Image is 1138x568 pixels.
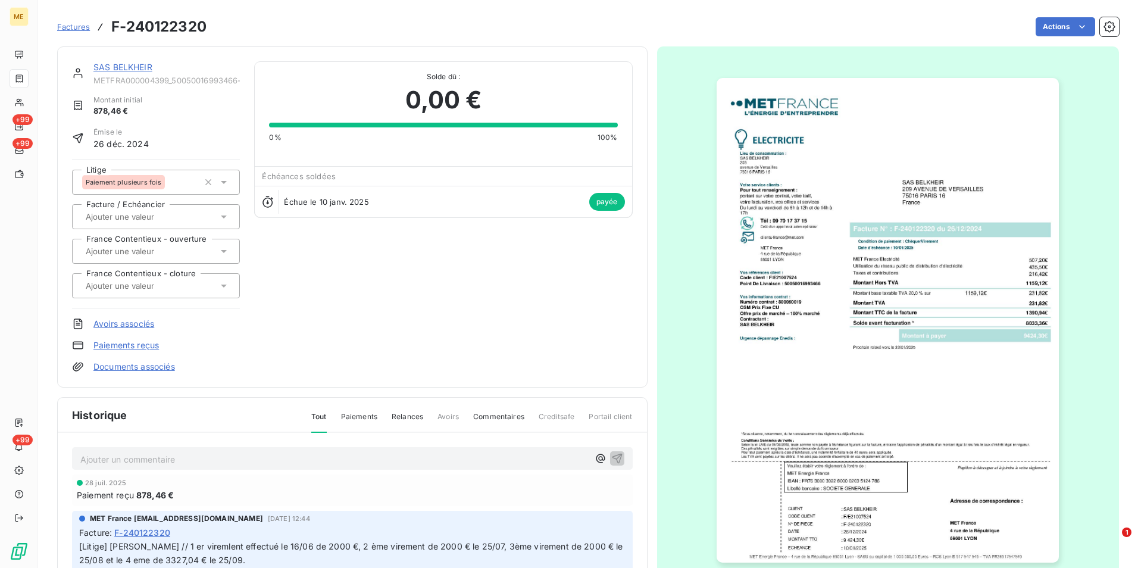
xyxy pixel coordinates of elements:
span: Paiement plusieurs fois [86,179,161,186]
span: 28 juil. 2025 [85,479,126,486]
span: Montant initial [93,95,142,105]
span: METFRA000004399_50050016993466-CA1 [93,76,240,85]
span: +99 [12,114,33,125]
span: Échue le 10 janv. 2025 [284,197,368,207]
span: 0,00 € [405,82,482,118]
span: Solde dû : [269,71,617,82]
span: +99 [12,138,33,149]
span: 26 déc. 2024 [93,138,149,150]
a: Avoirs associés [93,318,154,330]
span: Relances [392,411,423,432]
div: ME [10,7,29,26]
span: Portail client [589,411,632,432]
span: 100% [598,132,618,143]
button: Actions [1036,17,1095,36]
span: 1 [1122,528,1131,537]
a: SAS BELKHEIR [93,62,152,72]
span: Émise le [93,127,149,138]
a: Factures [57,21,90,33]
span: MET France [EMAIL_ADDRESS][DOMAIN_NAME] [90,513,263,524]
span: Creditsafe [539,411,575,432]
span: Paiements [341,411,377,432]
span: [Litige] [PERSON_NAME] // 1 er viremlent effectué le 16/06 de 2000 €, 2 ème virement de 2000 € le... [79,541,626,565]
span: Facture : [79,526,112,539]
span: 878,46 € [136,489,174,501]
h3: F-240122320 [111,16,207,38]
span: Paiement reçu [77,489,134,501]
span: Historique [72,407,127,423]
span: Échéances soldées [262,171,336,181]
span: 878,46 € [93,105,142,117]
input: Ajouter une valeur [85,246,204,257]
img: invoice_thumbnail [717,78,1059,563]
iframe: Intercom live chat [1098,528,1126,556]
span: F-240122320 [114,526,170,539]
span: Factures [57,22,90,32]
a: Paiements reçus [93,339,159,351]
a: Documents associés [93,361,175,373]
span: Commentaires [473,411,524,432]
span: Avoirs [437,411,459,432]
span: 0% [269,132,281,143]
input: Ajouter une valeur [85,211,204,222]
span: Tout [311,411,327,433]
span: payée [589,193,625,211]
img: Logo LeanPay [10,542,29,561]
span: [DATE] 12:44 [268,515,310,522]
input: Ajouter une valeur [85,280,204,291]
span: +99 [12,435,33,445]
